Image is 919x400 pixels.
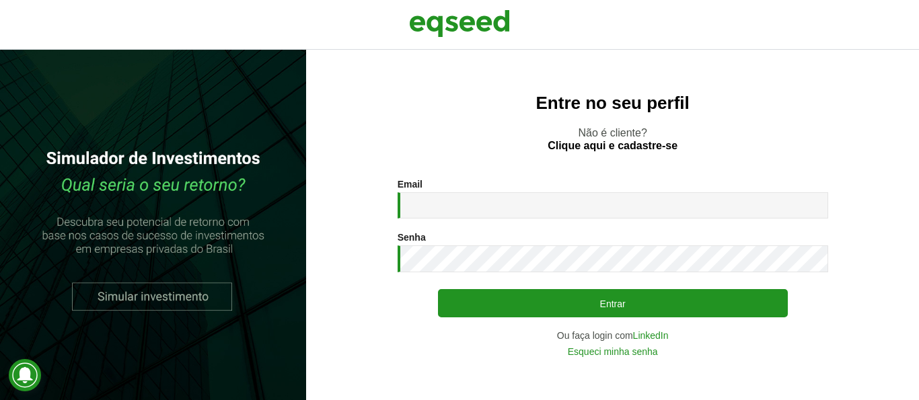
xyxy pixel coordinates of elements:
[398,331,828,340] div: Ou faça login com
[409,7,510,40] img: EqSeed Logo
[438,289,788,317] button: Entrar
[568,347,658,356] a: Esqueci minha senha
[548,141,677,151] a: Clique aqui e cadastre-se
[333,93,892,113] h2: Entre no seu perfil
[398,179,422,189] label: Email
[398,233,426,242] label: Senha
[633,331,669,340] a: LinkedIn
[333,126,892,152] p: Não é cliente?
